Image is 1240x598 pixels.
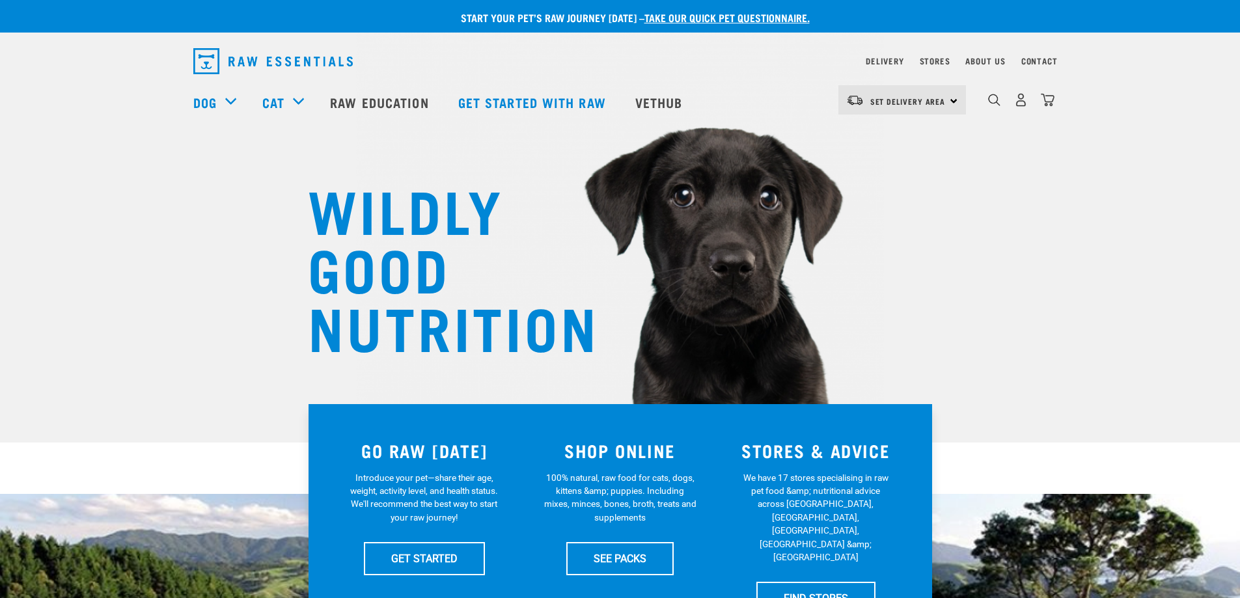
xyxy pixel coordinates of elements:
[622,76,699,128] a: Vethub
[870,99,946,103] span: Set Delivery Area
[364,542,485,575] a: GET STARTED
[445,76,622,128] a: Get started with Raw
[1014,93,1028,107] img: user.png
[866,59,903,63] a: Delivery
[1041,93,1054,107] img: home-icon@2x.png
[988,94,1000,106] img: home-icon-1@2x.png
[193,92,217,112] a: Dog
[1021,59,1058,63] a: Contact
[348,471,501,524] p: Introduce your pet—share their age, weight, activity level, and health status. We'll recommend th...
[726,441,906,461] h3: STORES & ADVICE
[920,59,950,63] a: Stores
[566,542,674,575] a: SEE PACKS
[846,94,864,106] img: van-moving.png
[644,14,810,20] a: take our quick pet questionnaire.
[530,441,710,461] h3: SHOP ONLINE
[335,441,515,461] h3: GO RAW [DATE]
[544,471,696,524] p: 100% natural, raw food for cats, dogs, kittens &amp; puppies. Including mixes, minces, bones, bro...
[965,59,1005,63] a: About Us
[317,76,445,128] a: Raw Education
[308,179,568,355] h1: WILDLY GOOD NUTRITION
[739,471,892,564] p: We have 17 stores specialising in raw pet food &amp; nutritional advice across [GEOGRAPHIC_DATA],...
[183,43,1058,79] nav: dropdown navigation
[193,48,353,74] img: Raw Essentials Logo
[262,92,284,112] a: Cat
